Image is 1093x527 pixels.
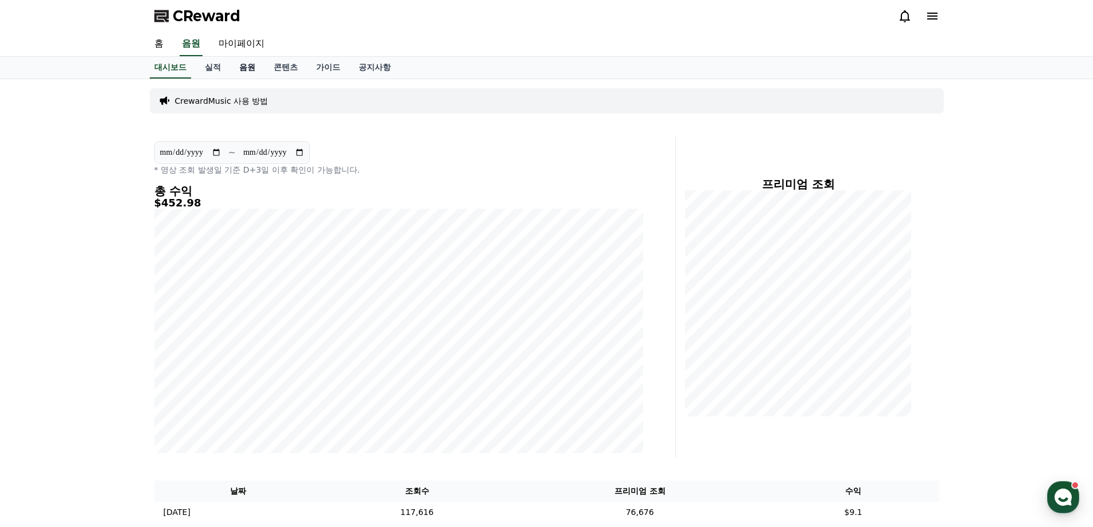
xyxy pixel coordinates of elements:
a: 콘텐츠 [265,57,307,79]
a: 가이드 [307,57,349,79]
a: 실적 [196,57,230,79]
th: 수익 [768,481,939,502]
p: [DATE] [164,506,190,518]
span: 대화 [105,381,119,391]
span: 홈 [36,381,43,390]
td: 117,616 [322,502,512,523]
a: 대시보드 [150,57,191,79]
a: 음원 [180,32,203,56]
h4: 프리미엄 조회 [685,178,912,190]
p: * 영상 조회 발생일 기준 D+3일 이후 확인이 가능합니다. [154,164,643,175]
td: 76,676 [512,502,768,523]
a: CrewardMusic 사용 방법 [175,95,269,107]
h5: $452.98 [154,197,643,209]
a: 공지사항 [349,57,400,79]
p: ~ [228,146,236,159]
a: 대화 [76,364,148,392]
a: 홈 [145,32,173,56]
span: 설정 [177,381,191,390]
a: 홈 [3,364,76,392]
a: CReward [154,7,240,25]
th: 프리미엄 조회 [512,481,768,502]
a: 설정 [148,364,220,392]
span: CReward [173,7,240,25]
h4: 총 수익 [154,185,643,197]
a: 마이페이지 [209,32,274,56]
a: 음원 [230,57,265,79]
th: 조회수 [322,481,512,502]
th: 날짜 [154,481,322,502]
td: $9.1 [768,502,939,523]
